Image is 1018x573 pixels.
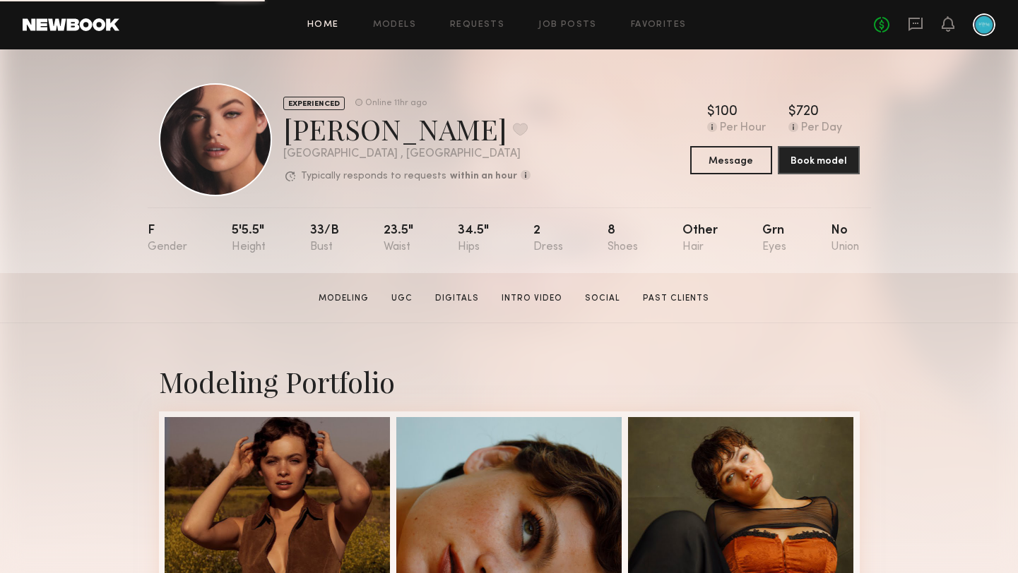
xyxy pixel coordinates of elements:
div: 33/b [310,224,339,253]
div: 5'5.5" [232,224,266,253]
a: Modeling [313,292,374,305]
div: Online 11hr ago [365,99,427,108]
p: Typically responds to requests [301,171,446,181]
div: No [831,224,859,253]
div: 34.5" [458,224,489,253]
div: Grn [762,224,786,253]
div: 100 [715,105,738,119]
div: 720 [796,105,819,119]
button: Book model [778,146,860,174]
a: Models [373,20,416,30]
a: Intro Video [496,292,568,305]
div: 2 [533,224,563,253]
div: 23.5" [384,224,413,253]
a: Favorites [631,20,687,30]
a: Job Posts [538,20,597,30]
div: Per Hour [720,122,766,135]
div: Other [682,224,718,253]
a: UGC [386,292,418,305]
a: Digitals [430,292,485,305]
div: Modeling Portfolio [159,363,860,400]
div: 8 [608,224,638,253]
a: Past Clients [637,292,715,305]
div: Per Day [801,122,842,135]
div: F [148,224,187,253]
a: Social [579,292,626,305]
a: Home [307,20,339,30]
div: EXPERIENCED [283,97,345,110]
div: [GEOGRAPHIC_DATA] , [GEOGRAPHIC_DATA] [283,148,531,160]
div: [PERSON_NAME] [283,110,531,147]
a: Requests [450,20,504,30]
div: $ [788,105,796,119]
b: within an hour [450,171,517,181]
div: $ [707,105,715,119]
button: Message [690,146,772,174]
